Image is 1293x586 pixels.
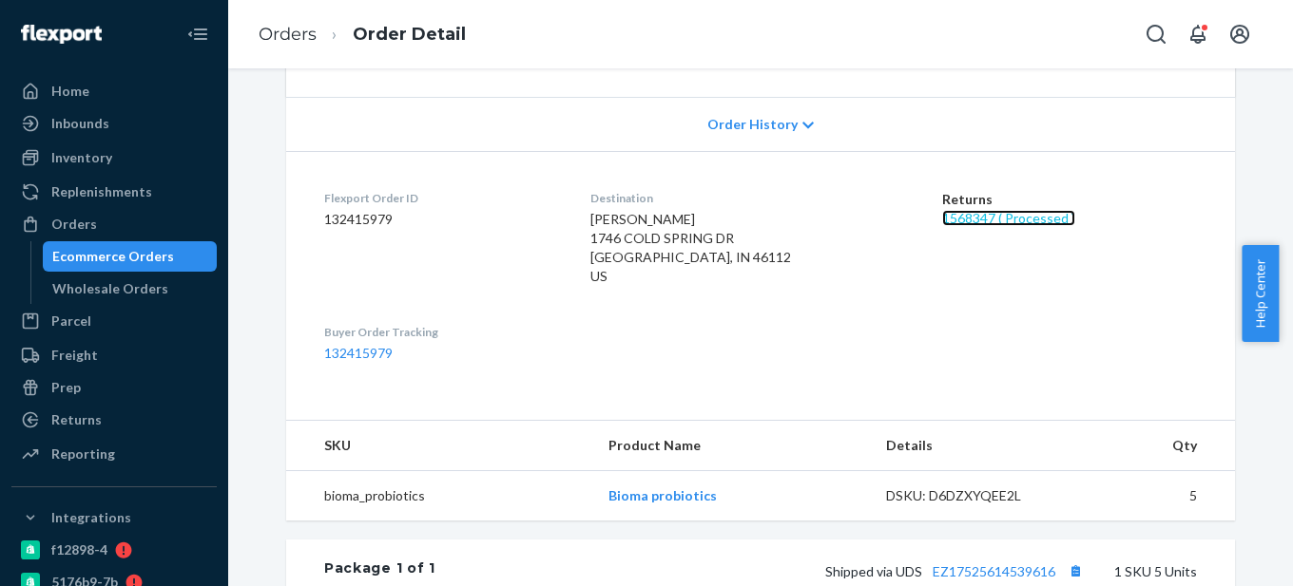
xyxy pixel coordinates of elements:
[608,487,717,503] a: Bioma probiotics
[286,471,593,521] td: bioma_probiotics
[51,148,112,167] div: Inventory
[51,114,109,133] div: Inbounds
[11,405,217,435] a: Returns
[353,24,466,45] a: Order Detail
[871,421,1080,471] th: Details
[51,540,107,559] div: f12898-4
[179,15,217,53] button: Close Navigation
[886,486,1065,505] div: DSKU: D6DZXYQEE2L
[11,372,217,403] a: Prep
[51,508,131,527] div: Integrations
[11,502,217,533] button: Integrations
[590,190,913,206] dt: Destination
[286,421,593,471] th: SKU
[51,346,98,365] div: Freight
[11,340,217,370] a: Freight
[593,421,870,471] th: Product Name
[51,312,91,331] div: Parcel
[52,247,174,266] div: Ecommerce Orders
[324,190,560,206] dt: Flexport Order ID
[51,378,81,397] div: Prep
[942,190,1197,209] dt: Returns
[11,177,217,207] a: Replenishments
[324,558,435,583] div: Package 1 of 1
[259,24,317,45] a: Orders
[933,563,1055,579] a: EZ17525614539616
[52,279,168,298] div: Wholesale Orders
[11,306,217,336] a: Parcel
[1079,421,1235,471] th: Qty
[942,210,1075,226] a: 1568347 ( Processed )
[51,182,152,201] div: Replenishments
[825,563,1088,579] span: Shipped via UDS
[51,444,115,463] div: Reporting
[1137,15,1175,53] button: Open Search Box
[590,211,791,284] span: [PERSON_NAME] 1746 COLD SPRING DR [GEOGRAPHIC_DATA], IN 46112 US
[707,115,798,134] span: Order History
[1063,558,1088,583] button: Copy tracking number
[243,7,481,63] ol: breadcrumbs
[11,439,217,469] a: Reporting
[435,558,1197,583] div: 1 SKU 5 Units
[11,535,217,565] a: f12898-4
[1242,245,1279,342] button: Help Center
[11,108,217,139] a: Inbounds
[43,274,218,304] a: Wholesale Orders
[43,241,218,272] a: Ecommerce Orders
[1221,15,1259,53] button: Open account menu
[21,25,102,44] img: Flexport logo
[11,209,217,239] a: Orders
[11,76,217,106] a: Home
[324,210,560,229] dd: 132415979
[51,410,102,429] div: Returns
[1079,471,1235,521] td: 5
[324,345,393,361] a: 132415979
[11,142,217,173] a: Inventory
[51,82,89,101] div: Home
[1179,15,1217,53] button: Open notifications
[324,324,560,340] dt: Buyer Order Tracking
[51,215,97,234] div: Orders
